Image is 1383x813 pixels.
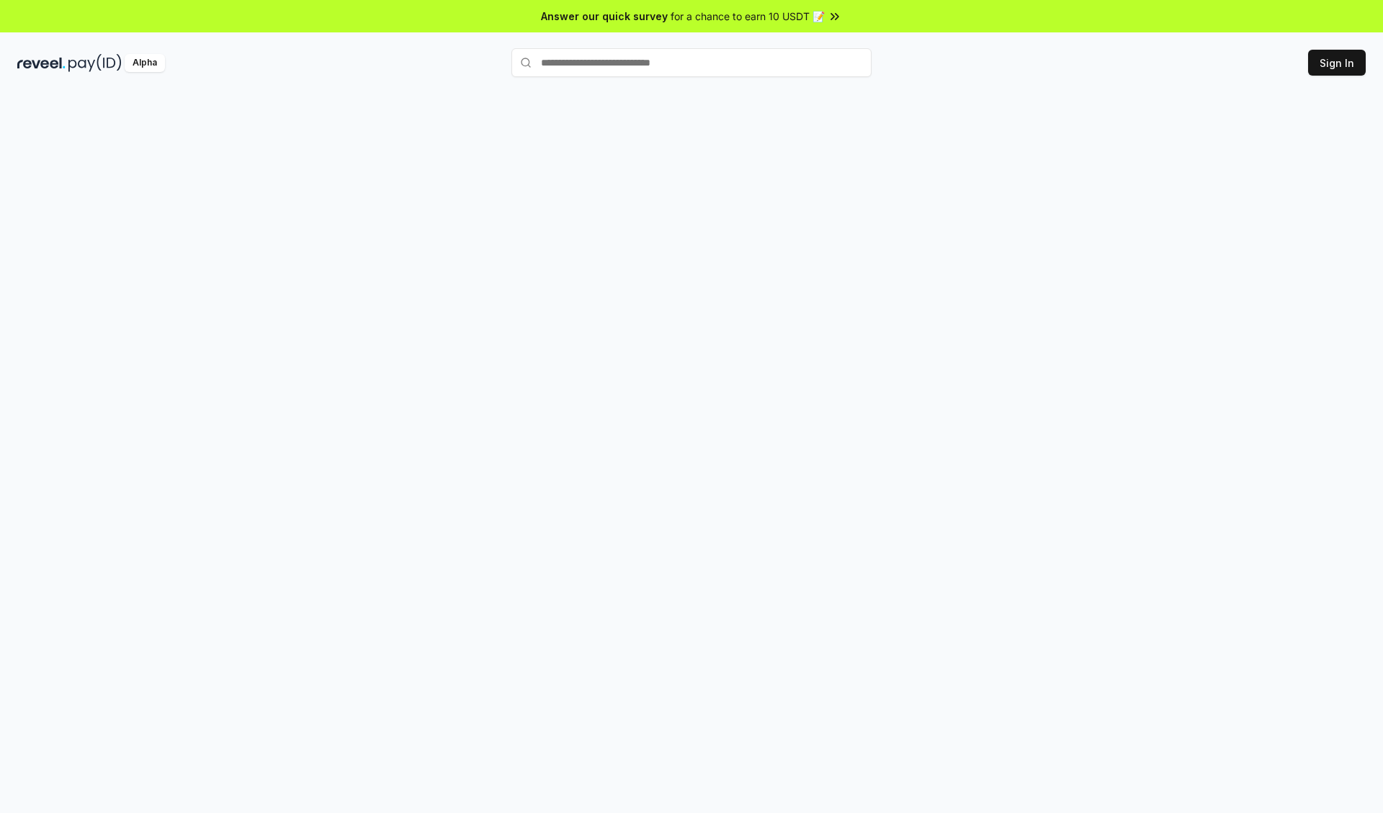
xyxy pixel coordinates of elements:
button: Sign In [1308,50,1366,76]
img: pay_id [68,54,122,72]
div: Alpha [125,54,165,72]
span: for a chance to earn 10 USDT 📝 [671,9,825,24]
img: reveel_dark [17,54,66,72]
span: Answer our quick survey [541,9,668,24]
